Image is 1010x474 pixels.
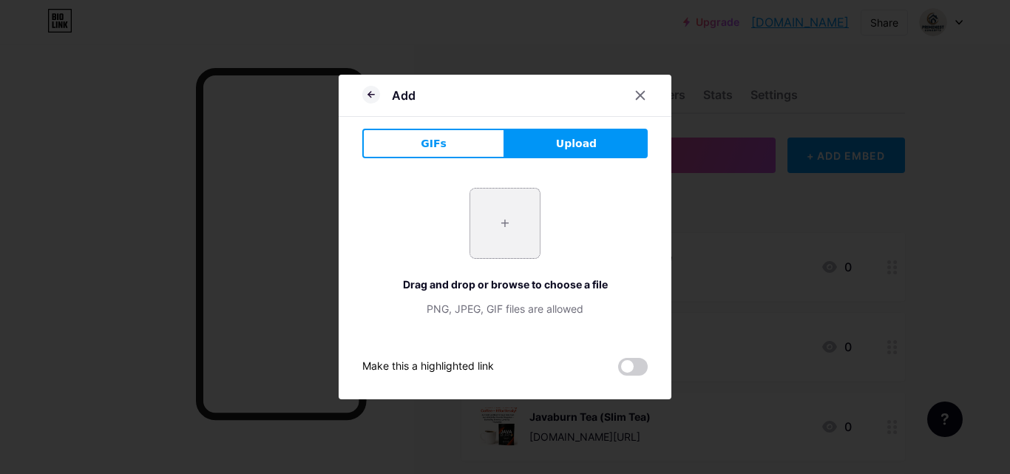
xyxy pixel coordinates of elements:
[556,136,597,152] span: Upload
[421,136,447,152] span: GIFs
[362,277,648,292] div: Drag and drop or browse to choose a file
[362,301,648,316] div: PNG, JPEG, GIF files are allowed
[362,358,494,376] div: Make this a highlighted link
[362,129,505,158] button: GIFs
[392,87,416,104] div: Add
[505,129,648,158] button: Upload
